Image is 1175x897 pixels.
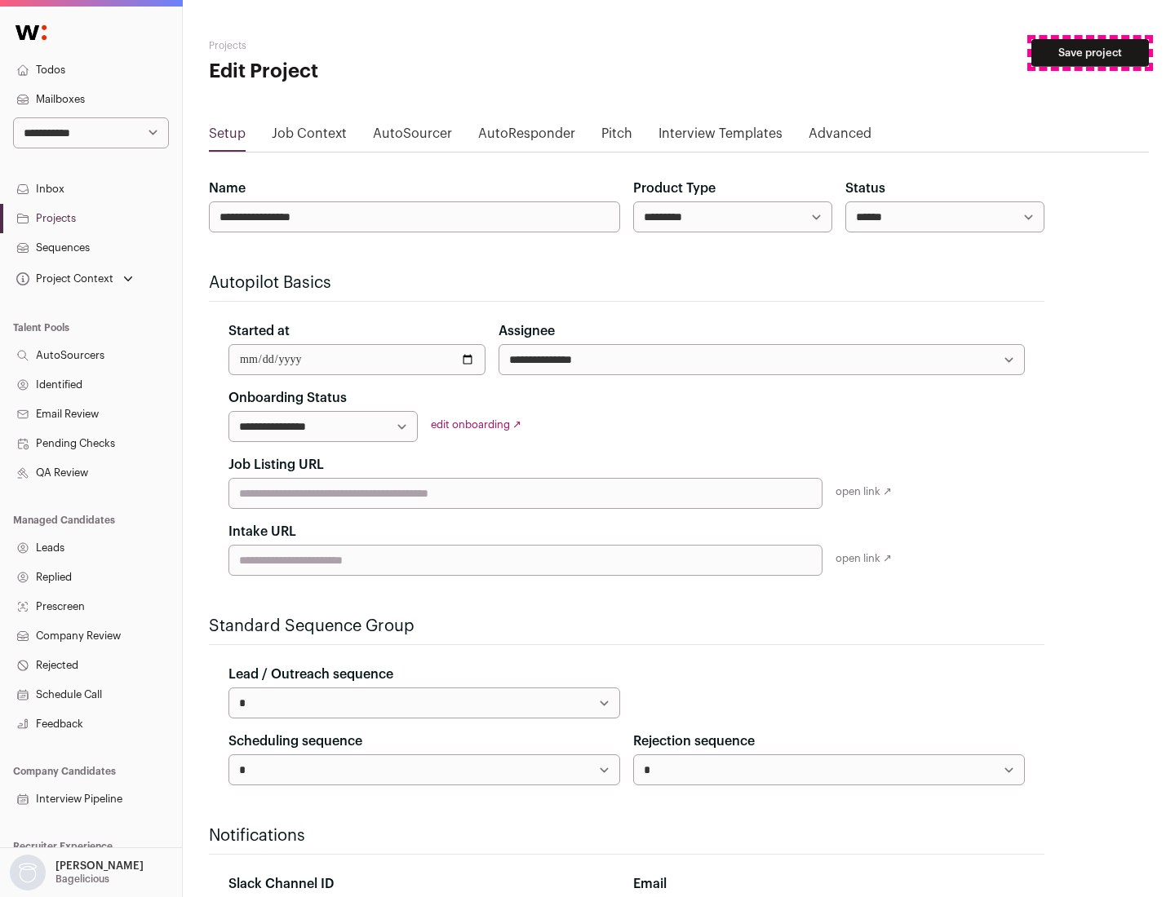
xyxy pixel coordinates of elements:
[7,16,55,49] img: Wellfound
[209,124,246,150] a: Setup
[633,874,1025,894] div: Email
[209,615,1044,638] h2: Standard Sequence Group
[55,859,144,873] p: [PERSON_NAME]
[228,388,347,408] label: Onboarding Status
[228,665,393,684] label: Lead / Outreach sequence
[633,179,716,198] label: Product Type
[601,124,632,150] a: Pitch
[13,267,136,290] button: Open dropdown
[499,321,555,341] label: Assignee
[13,272,113,285] div: Project Context
[373,124,452,150] a: AutoSourcer
[10,855,46,890] img: nopic.png
[228,321,290,341] label: Started at
[658,124,783,150] a: Interview Templates
[633,731,755,751] label: Rejection sequence
[228,731,362,751] label: Scheduling sequence
[228,874,334,894] label: Slack Channel ID
[209,179,246,198] label: Name
[478,124,575,150] a: AutoResponder
[209,824,1044,847] h2: Notifications
[431,419,521,430] a: edit onboarding ↗
[209,272,1044,294] h2: Autopilot Basics
[7,855,147,890] button: Open dropdown
[272,124,347,150] a: Job Context
[228,455,324,475] label: Job Listing URL
[209,59,522,85] h1: Edit Project
[845,179,885,198] label: Status
[209,39,522,52] h2: Projects
[809,124,871,150] a: Advanced
[228,522,296,541] label: Intake URL
[55,873,109,886] p: Bagelicious
[1031,39,1149,67] button: Save project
